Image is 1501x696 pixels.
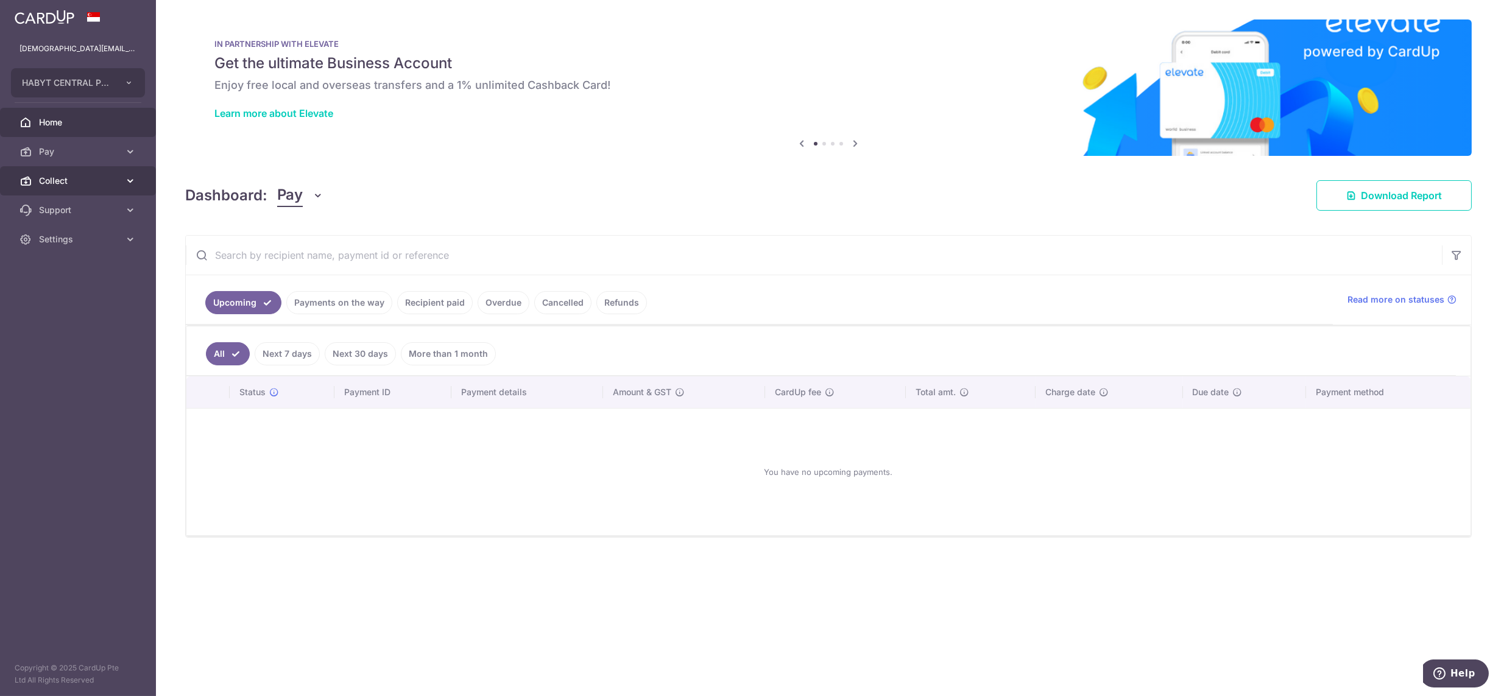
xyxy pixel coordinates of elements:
span: Collect [39,175,119,187]
img: Renovation banner [185,19,1472,156]
a: More than 1 month [401,342,496,365]
a: Upcoming [205,291,281,314]
span: HABYT CENTRAL PTE. LTD. [22,77,112,89]
button: HABYT CENTRAL PTE. LTD. [11,68,145,97]
h4: Dashboard: [185,185,267,206]
span: Download Report [1361,188,1442,203]
p: IN PARTNERSHIP WITH ELEVATE [214,39,1443,49]
a: Refunds [596,291,647,314]
span: Read more on statuses [1347,294,1444,306]
th: Payment details [451,376,603,408]
a: Next 30 days [325,342,396,365]
a: Learn more about Elevate [214,107,333,119]
h6: Enjoy free local and overseas transfers and a 1% unlimited Cashback Card! [214,78,1443,93]
span: Due date [1193,386,1229,398]
span: Support [39,204,119,216]
input: Search by recipient name, payment id or reference [186,236,1442,275]
a: Cancelled [534,291,592,314]
img: CardUp [15,10,74,24]
th: Payment ID [334,376,451,408]
span: Charge date [1045,386,1095,398]
a: Recipient paid [397,291,473,314]
button: Pay [277,184,324,207]
div: You have no upcoming payments. [201,418,1456,526]
a: Download Report [1316,180,1472,211]
h5: Get the ultimate Business Account [214,54,1443,73]
a: Payments on the way [286,291,392,314]
span: Status [239,386,266,398]
p: [DEMOGRAPHIC_DATA][EMAIL_ADDRESS][DOMAIN_NAME] [19,43,136,55]
span: Pay [277,184,303,207]
span: Settings [39,233,119,245]
a: Overdue [478,291,529,314]
iframe: Opens a widget where you can find more information [1423,659,1489,690]
span: Total amt. [916,386,956,398]
span: Pay [39,146,119,158]
span: Home [39,116,119,128]
a: Read more on statuses [1347,294,1457,306]
a: All [206,342,250,365]
span: CardUp fee [775,386,821,398]
th: Payment method [1306,376,1471,408]
span: Amount & GST [613,386,671,398]
a: Next 7 days [255,342,320,365]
